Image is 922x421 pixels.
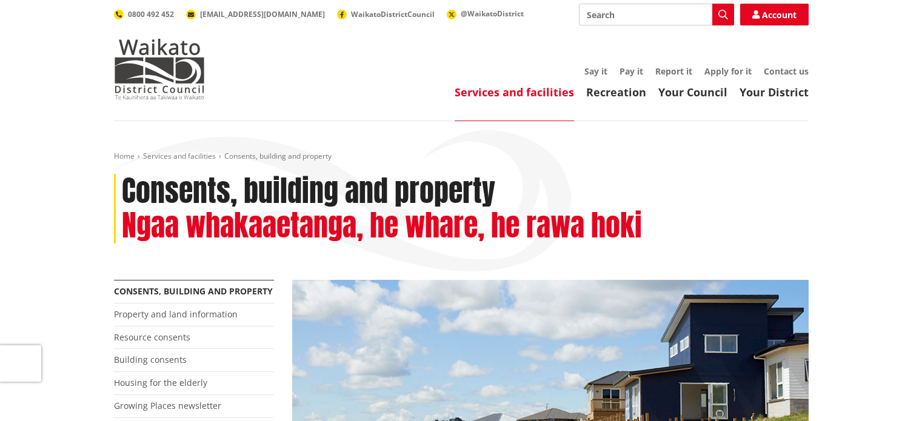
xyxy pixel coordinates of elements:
[586,85,646,99] a: Recreation
[447,8,524,19] a: @WaikatoDistrict
[122,208,642,244] h2: Ngaa whakaaetanga, he whare, he rawa hoki
[122,174,495,209] h1: Consents, building and property
[224,151,332,161] span: Consents, building and property
[186,9,325,19] a: [EMAIL_ADDRESS][DOMAIN_NAME]
[655,65,692,77] a: Report it
[351,9,435,19] span: WaikatoDistrictCouncil
[740,85,809,99] a: Your District
[114,400,221,411] a: Growing Places newsletter
[114,151,135,161] a: Home
[114,9,174,19] a: 0800 492 452
[764,65,809,77] a: Contact us
[740,4,809,25] a: Account
[114,331,190,343] a: Resource consents
[658,85,727,99] a: Your Council
[143,151,216,161] a: Services and facilities
[128,9,174,19] span: 0800 492 452
[461,8,524,19] span: @WaikatoDistrict
[200,9,325,19] span: [EMAIL_ADDRESS][DOMAIN_NAME]
[455,85,574,99] a: Services and facilities
[620,65,643,77] a: Pay it
[579,4,734,25] input: Search input
[114,377,207,388] a: Housing for the elderly
[114,354,187,365] a: Building consents
[114,39,205,99] img: Waikato District Council - Te Kaunihera aa Takiwaa o Waikato
[114,285,273,297] a: Consents, building and property
[584,65,607,77] a: Say it
[114,151,809,162] nav: breadcrumb
[114,308,238,320] a: Property and land information
[337,9,435,19] a: WaikatoDistrictCouncil
[704,65,752,77] a: Apply for it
